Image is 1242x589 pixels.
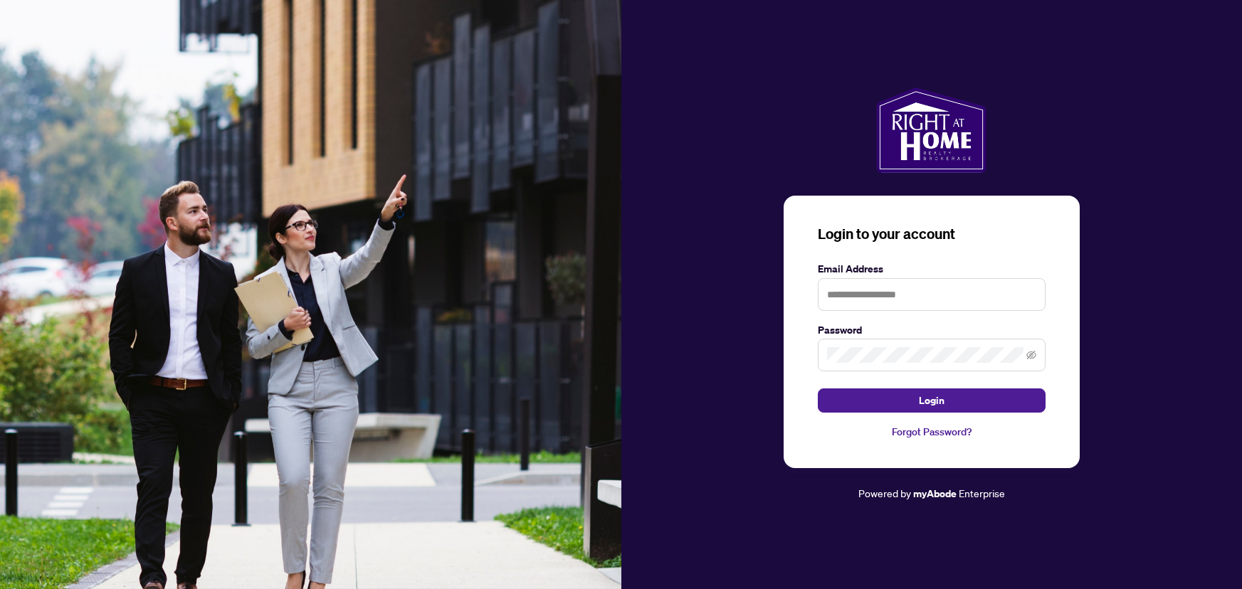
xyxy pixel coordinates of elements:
[818,224,1046,244] h3: Login to your account
[858,487,911,499] span: Powered by
[818,424,1046,440] a: Forgot Password?
[913,486,957,502] a: myAbode
[876,87,986,173] img: ma-logo
[1026,350,1036,360] span: eye-invisible
[818,388,1046,413] button: Login
[959,487,1005,499] span: Enterprise
[818,261,1046,277] label: Email Address
[919,389,944,412] span: Login
[818,322,1046,338] label: Password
